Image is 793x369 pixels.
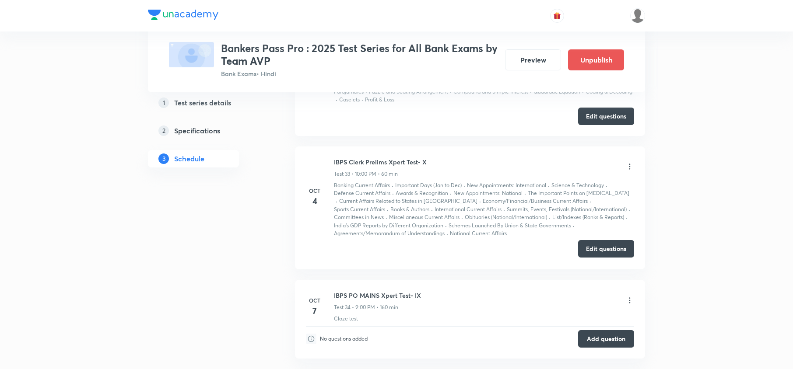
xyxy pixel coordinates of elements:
[463,181,465,189] div: ·
[334,213,384,221] p: Committees in News
[365,96,394,104] p: Profit & Loss
[530,88,532,96] div: ·
[524,189,526,197] div: ·
[174,153,204,164] h5: Schedule
[582,88,584,96] div: ·
[306,195,323,208] h4: 4
[334,205,385,213] p: Sports Current Affairs
[395,181,462,189] p: Important Days (Jan to Dec)
[334,230,445,237] p: Agreements/Memorandum of Understandings
[552,213,624,221] p: List/Indexes (Ranks & Reports)
[320,335,368,343] p: No questions added
[630,8,645,23] img: Kriti
[461,213,463,221] div: ·
[392,189,394,197] div: ·
[334,170,398,178] p: Test 33 • 10:00 PM • 60 min
[334,303,398,311] p: Test 34 • 9:00 PM • 160 min
[336,96,337,104] div: ·
[169,42,214,67] img: fallback-thumbnail.png
[148,94,267,111] a: 1Test series details
[334,181,390,189] p: Banking Current Affairs
[445,222,447,230] div: ·
[158,153,169,164] p: 3
[435,205,502,213] p: International Current Affairs
[503,205,505,213] div: ·
[361,96,363,104] div: ·
[465,213,547,221] p: Obituaries (National/International)
[221,42,498,67] h3: Bankers Pass Pro : 2025 Test Series for All Bank Exams by Team AVP
[578,330,634,348] button: Add question
[174,97,231,108] h5: Test series details
[528,189,629,197] p: The Important Points on [MEDICAL_DATA]
[148,10,218,22] a: Company Logo
[392,181,393,189] div: ·
[336,197,337,205] div: ·
[431,205,433,213] div: ·
[386,213,387,221] div: ·
[339,96,360,104] p: Caselets
[306,304,323,317] h4: 7
[505,49,561,70] button: Preview
[568,49,624,70] button: Unpublish
[467,181,546,189] p: New Appointments: International
[334,189,390,197] p: Defense Current Affairs
[550,9,564,23] button: avatar
[450,189,452,197] div: ·
[306,334,316,344] img: infoIcon
[446,230,448,237] div: ·
[628,205,630,213] div: ·
[549,213,551,221] div: ·
[450,88,452,96] div: ·
[148,10,218,20] img: Company Logo
[589,197,591,205] div: ·
[449,222,571,230] p: Schemes Launched By Union & State Governments
[553,12,561,20] img: avatar
[334,157,427,167] h6: IBPS Clerk Prelims Xpert Test- X
[626,213,628,221] div: ·
[453,189,523,197] p: New Appointments: National
[483,197,588,205] p: Economy/Financial/Business Current Affairs
[578,240,634,258] button: Edit questions
[573,222,575,230] div: ·
[387,205,389,213] div: ·
[450,230,507,237] p: National Current Affairs
[334,315,358,323] p: Cloze test
[339,197,477,205] p: Current Affairs Related to States in [GEOGRAPHIC_DATA]
[551,181,604,189] p: Science & Technology
[306,296,323,304] h6: Oct
[334,291,421,300] h6: IBPS PO MAINS Xpert Test- IX
[174,125,220,136] h5: Specifications
[578,108,634,125] button: Edit questions
[479,197,481,205] div: ·
[158,97,169,108] p: 1
[507,205,627,213] p: Summits, Events, Festivals (National/International)
[158,125,169,136] p: 2
[221,69,498,78] p: Bank Exams • Hindi
[389,213,460,221] p: Miscellaneous Current Affairs
[390,205,429,213] p: Books & Authors
[548,181,550,189] div: ·
[148,122,267,139] a: 2Specifications
[306,187,323,195] h6: Oct
[334,222,443,230] p: India’s GDP Reports by Different Organization
[606,181,607,189] div: ·
[396,189,448,197] p: Awards & Recognition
